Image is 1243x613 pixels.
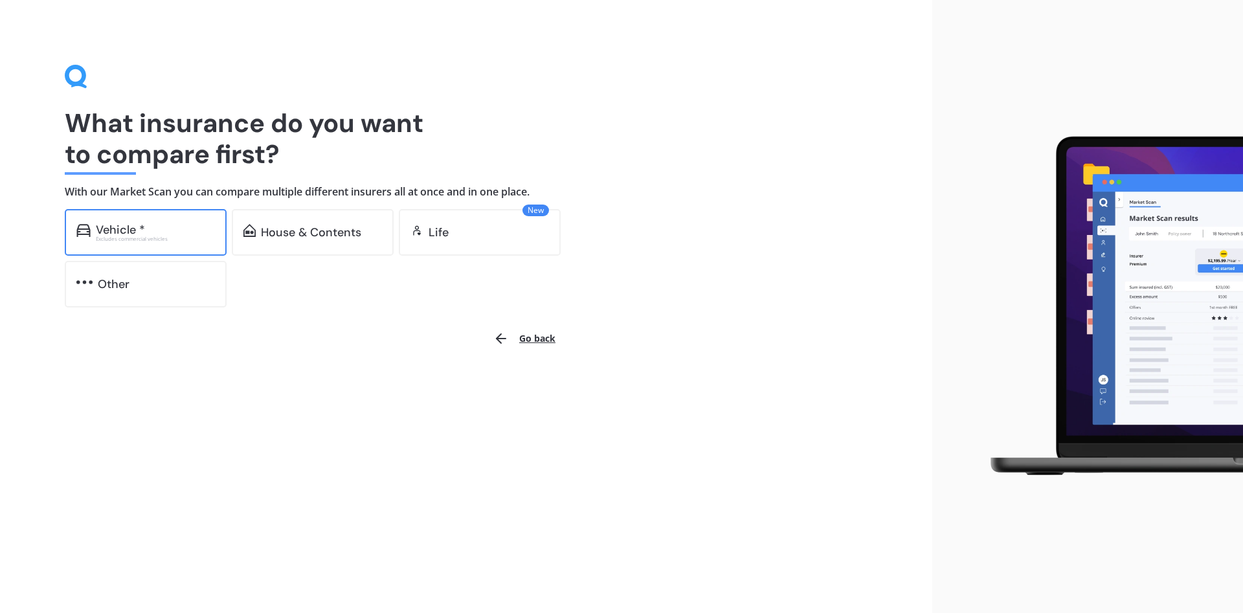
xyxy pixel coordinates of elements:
[96,236,215,241] div: Excludes commercial vehicles
[243,224,256,237] img: home-and-contents.b802091223b8502ef2dd.svg
[261,226,361,239] div: House & Contents
[65,185,868,199] h4: With our Market Scan you can compare multiple different insurers all at once and in one place.
[522,205,549,216] span: New
[410,224,423,237] img: life.f720d6a2d7cdcd3ad642.svg
[76,224,91,237] img: car.f15378c7a67c060ca3f3.svg
[972,129,1243,485] img: laptop.webp
[429,226,449,239] div: Life
[486,323,563,354] button: Go back
[65,107,868,170] h1: What insurance do you want to compare first?
[98,278,129,291] div: Other
[96,223,145,236] div: Vehicle *
[76,276,93,289] img: other.81dba5aafe580aa69f38.svg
